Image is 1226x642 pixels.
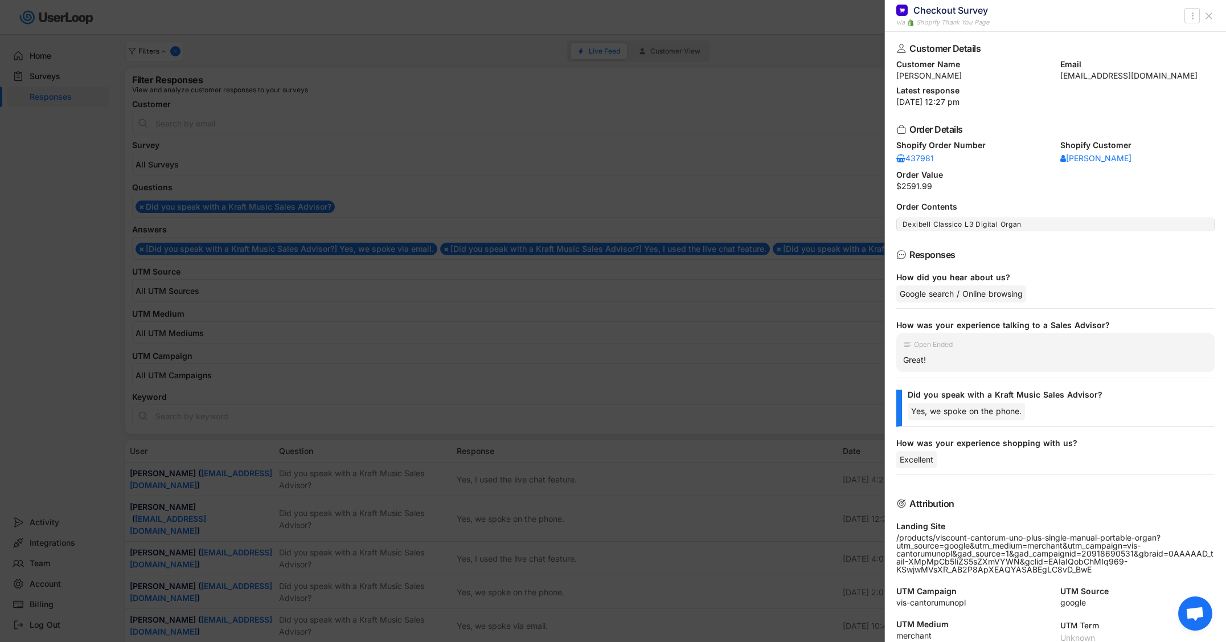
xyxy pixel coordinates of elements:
a: Open chat [1178,596,1212,631]
a: 437981 [896,153,934,164]
div: Open Ended [914,341,953,348]
div: Email [1060,60,1215,68]
div: Did you speak with a Kraft Music Sales Advisor? [908,390,1206,400]
div: Order Value [896,171,1215,179]
div: Google search / Online browsing [896,285,1026,302]
div: UTM Term [1060,620,1215,631]
button:  [1187,9,1198,23]
div: $2591.99 [896,182,1215,190]
div: Unknown [1060,634,1215,642]
div: Attribution [909,499,1196,508]
div: [EMAIL_ADDRESS][DOMAIN_NAME] [1060,72,1215,80]
div: via [896,18,905,27]
div: UTM Campaign [896,587,1051,595]
div: UTM Medium [896,620,1051,628]
div: Excellent [896,451,937,468]
div: Order Contents [896,203,1215,211]
div: How was your experience shopping with us? [896,438,1206,448]
a: [PERSON_NAME] [1060,153,1131,164]
text:  [1191,10,1194,22]
div: Landing Site [896,522,1215,530]
div: Order Details [909,125,1196,134]
div: How did you hear about us? [896,272,1206,283]
div: How was your experience talking to a Sales Advisor? [896,320,1206,330]
div: [PERSON_NAME] [1060,154,1131,162]
div: Shopify Order Number [896,141,1051,149]
div: 437981 [896,154,934,162]
div: Responses [909,250,1196,259]
div: Great! [903,355,1208,365]
div: google [1060,599,1215,607]
div: merchant [896,632,1051,640]
div: UTM Source [1060,587,1215,595]
div: Customer Name [896,60,1051,68]
div: vis-cantorumunopl [896,599,1051,607]
div: Customer Details [909,44,1196,53]
div: [DATE] 12:27 pm [896,98,1215,106]
div: Dexibell Classico L3 Digital Organ [903,220,1208,229]
div: Shopify Thank You Page [916,18,989,27]
div: Shopify Customer [1060,141,1215,149]
div: Yes, we spoke on the phone. [908,403,1025,420]
div: /products/viscount-cantorum-uno-plus-single-manual-portable-organ?utm_source=google&utm_medium=me... [896,534,1215,574]
div: [PERSON_NAME] [896,72,1051,80]
div: Latest response [896,87,1215,95]
img: 1156660_ecommerce_logo_shopify_icon%20%281%29.png [907,19,914,26]
div: Checkout Survey [913,4,988,17]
